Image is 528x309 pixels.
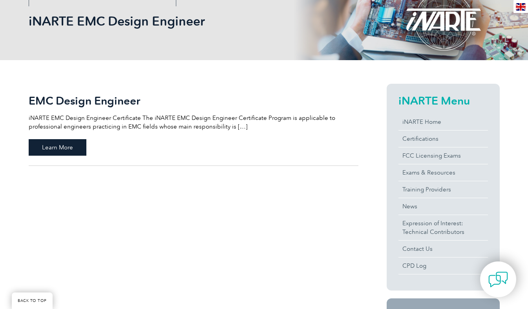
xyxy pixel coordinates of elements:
[29,13,330,29] h1: iNARTE EMC Design Engineer
[29,94,358,107] h2: EMC Design Engineer
[516,3,526,11] img: en
[398,94,488,107] h2: iNARTE Menu
[29,84,358,166] a: EMC Design Engineer iNARTE EMC Design Engineer Certificate The iNARTE EMC Design Engineer Certifi...
[398,181,488,198] a: Training Providers
[398,241,488,257] a: Contact Us
[398,164,488,181] a: Exams & Resources
[29,139,86,156] span: Learn More
[12,292,53,309] a: BACK TO TOP
[398,114,488,130] a: iNARTE Home
[29,114,358,131] p: iNARTE EMC Design Engineer Certificate The iNARTE EMC Design Engineer Certificate Program is appl...
[398,215,488,240] a: Expression of Interest:Technical Contributors
[398,198,488,215] a: News
[488,270,508,289] img: contact-chat.png
[398,257,488,274] a: CPD Log
[398,131,488,147] a: Certifications
[398,147,488,164] a: FCC Licensing Exams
